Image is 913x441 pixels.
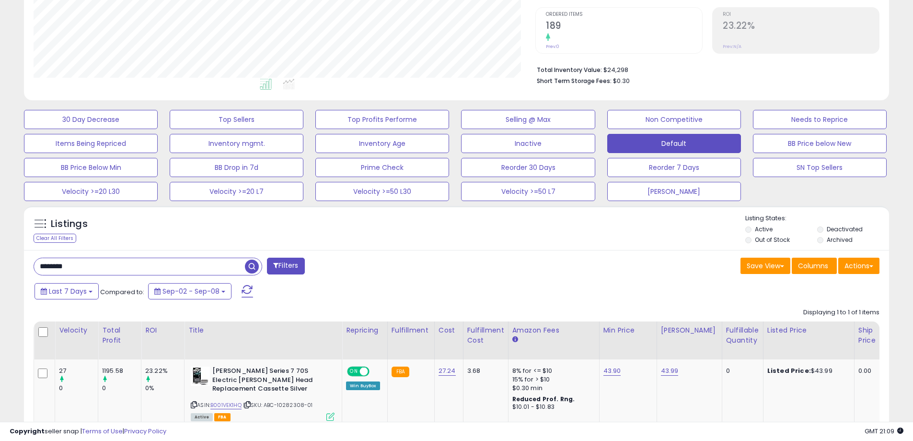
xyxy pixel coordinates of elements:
button: Reorder 30 Days [461,158,595,177]
div: 15% for > $10 [512,375,592,384]
button: Columns [792,258,837,274]
button: Velocity >=50 L7 [461,182,595,201]
button: Velocity >=20 L7 [170,182,303,201]
b: [PERSON_NAME] Series 7 70S Electric [PERSON_NAME] Head Replacement Cassette Silver [212,367,329,396]
span: FBA [214,413,231,421]
small: Prev: 0 [546,44,559,49]
div: [PERSON_NAME] [661,325,718,335]
a: B001VEK1HQ [210,401,242,409]
b: Reduced Prof. Rng. [512,395,575,403]
span: OFF [368,368,383,376]
button: Velocity >=20 L30 [24,182,158,201]
button: Last 7 Days [35,283,99,299]
button: Items Being Repriced [24,134,158,153]
div: 27 [59,367,98,375]
a: 43.99 [661,366,679,376]
strong: Copyright [10,427,45,436]
a: 27.24 [439,366,456,376]
span: $0.30 [613,76,630,85]
label: Out of Stock [755,236,790,244]
div: $10.01 - $10.83 [512,403,592,411]
span: Sep-02 - Sep-08 [162,286,220,296]
div: 8% for <= $10 [512,367,592,375]
button: Inventory Age [315,134,449,153]
label: Deactivated [827,225,863,233]
div: Listed Price [767,325,850,335]
button: SN Top Sellers [753,158,887,177]
button: 30 Day Decrease [24,110,158,129]
span: Compared to: [100,287,144,297]
button: Inventory mgmt. [170,134,303,153]
button: Prime Check [315,158,449,177]
div: Velocity [59,325,94,335]
span: ON [348,368,360,376]
div: ASIN: [191,367,335,420]
button: Top Profits Performe [315,110,449,129]
label: Active [755,225,773,233]
span: Last 7 Days [49,286,87,296]
li: $24,298 [537,63,872,75]
div: $43.99 [767,367,847,375]
span: All listings currently available for purchase on Amazon [191,413,213,421]
h5: Listings [51,217,88,231]
b: Total Inventory Value: [537,66,602,74]
button: Reorder 7 Days [607,158,741,177]
p: Listing States: [745,214,889,223]
div: Fulfillment Cost [467,325,504,346]
div: 3.68 [467,367,501,375]
a: Terms of Use [82,427,123,436]
div: Cost [439,325,459,335]
button: Inactive [461,134,595,153]
div: Fulfillment [392,325,430,335]
div: Repricing [346,325,383,335]
div: Ship Price [858,325,878,346]
button: Default [607,134,741,153]
div: ROI [145,325,180,335]
div: Title [188,325,338,335]
div: 0% [145,384,184,393]
h2: 189 [546,20,702,33]
span: | SKU: ABC-10282308-01 [243,401,313,409]
div: Amazon Fees [512,325,595,335]
a: Privacy Policy [124,427,166,436]
button: BB Price Below Min [24,158,158,177]
div: Clear All Filters [34,234,76,243]
div: Win BuyBox [346,381,380,390]
button: Velocity >=50 L30 [315,182,449,201]
button: Actions [838,258,879,274]
button: Top Sellers [170,110,303,129]
a: 43.90 [603,366,621,376]
div: Displaying 1 to 1 of 1 items [803,308,879,317]
button: [PERSON_NAME] [607,182,741,201]
button: BB Drop in 7d [170,158,303,177]
div: Total Profit [102,325,137,346]
button: Filters [267,258,304,274]
button: Selling @ Max [461,110,595,129]
div: Min Price [603,325,653,335]
span: ROI [723,12,879,17]
button: BB Price below New [753,134,887,153]
b: Listed Price: [767,366,811,375]
div: 0 [726,367,756,375]
div: 1195.58 [102,367,141,375]
button: Non Competitive [607,110,741,129]
b: Short Term Storage Fees: [537,77,612,85]
span: Columns [798,261,828,271]
div: $0.30 min [512,384,592,393]
h2: 23.22% [723,20,879,33]
label: Archived [827,236,853,244]
span: Ordered Items [546,12,702,17]
div: seller snap | | [10,427,166,436]
small: Prev: N/A [723,44,741,49]
div: Fulfillable Quantity [726,325,759,346]
div: 23.22% [145,367,184,375]
button: Needs to Reprice [753,110,887,129]
div: 0 [102,384,141,393]
div: 0.00 [858,367,874,375]
span: 2025-09-16 21:09 GMT [865,427,903,436]
button: Sep-02 - Sep-08 [148,283,231,299]
div: 0 [59,384,98,393]
button: Save View [740,258,790,274]
img: 41pDGeOX7pL._SL40_.jpg [191,367,210,386]
small: FBA [392,367,409,377]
